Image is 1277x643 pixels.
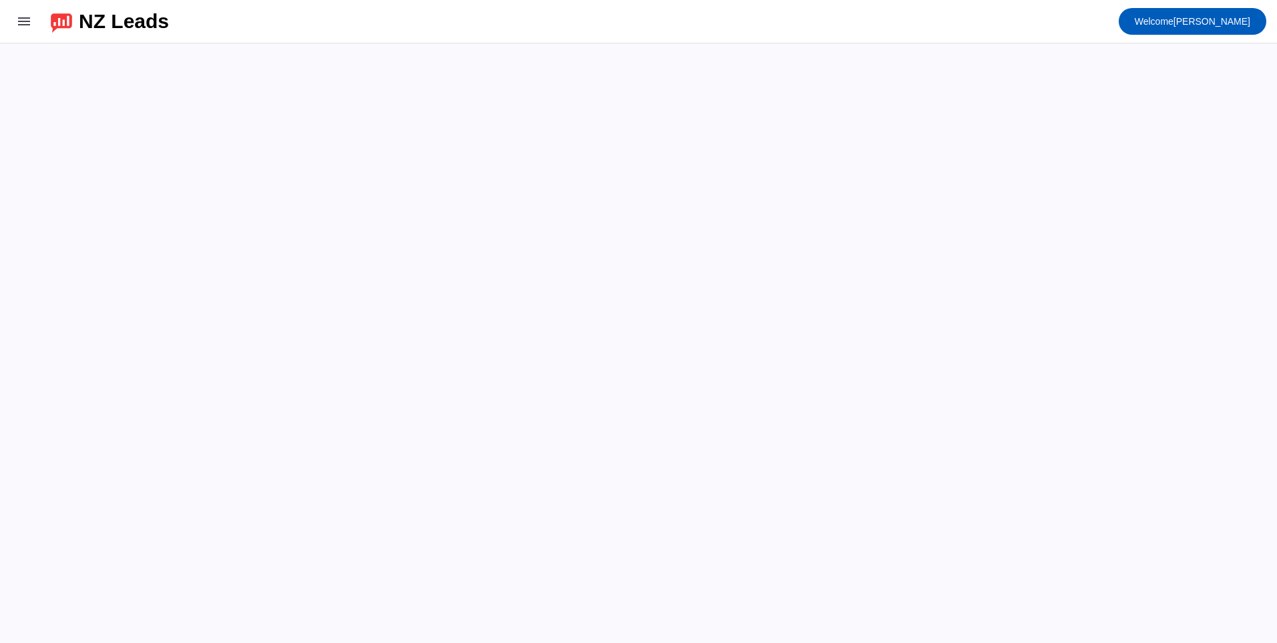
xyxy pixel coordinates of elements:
mat-icon: menu [16,13,32,29]
button: Welcome[PERSON_NAME] [1119,8,1266,35]
img: logo [51,10,72,33]
span: Welcome [1135,16,1173,27]
span: [PERSON_NAME] [1135,12,1250,31]
div: NZ Leads [79,12,169,31]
